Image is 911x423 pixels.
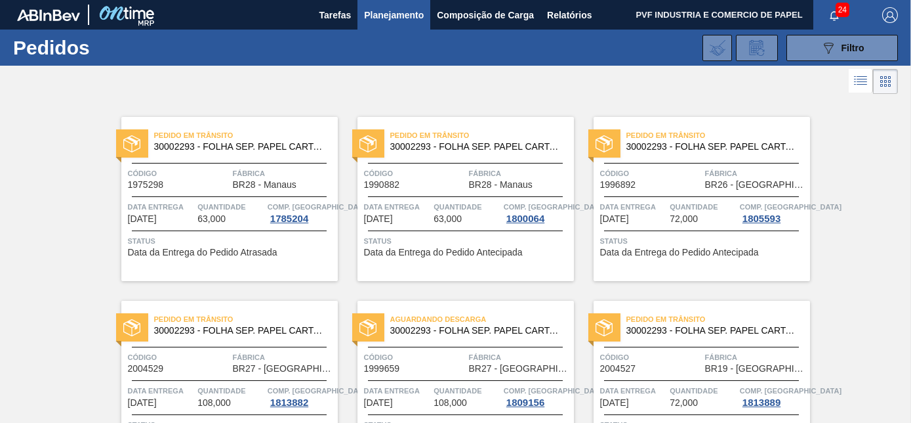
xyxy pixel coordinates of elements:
div: 1785204 [268,213,311,224]
span: Comp. Carga [740,200,841,213]
span: Pedido em Trânsito [626,129,810,142]
span: 2004527 [600,364,636,374]
span: 02/09/2025 [364,398,393,408]
span: 108,000 [197,398,231,408]
span: BR26 - Uberlândia [705,180,807,190]
div: Importar Negociações dos Pedidos [702,35,732,61]
span: Código [364,351,466,364]
a: Comp. [GEOGRAPHIC_DATA]1785204 [268,200,334,224]
span: 1999659 [364,364,400,374]
img: status [596,319,613,336]
span: 1990882 [364,180,400,190]
span: Data da Entrega do Pedido Antecipada [364,248,523,257]
span: BR28 - Manaus [233,180,296,190]
img: Logout [882,7,898,23]
div: Visão em Lista [849,69,873,94]
span: Código [128,351,230,364]
span: Código [128,167,230,180]
span: Quantidade [434,200,500,213]
span: Status [128,234,334,248]
span: Comp. Carga [268,200,369,213]
div: 1805593 [740,213,783,224]
span: Comp. Carga [504,200,605,213]
span: BR27 - Nova Minas [469,364,571,374]
span: Data entrega [128,384,195,397]
span: Data entrega [364,384,431,397]
span: Fábrica [705,351,807,364]
a: Comp. [GEOGRAPHIC_DATA]1800064 [504,200,571,224]
span: Quantidade [197,384,264,397]
span: Data entrega [364,200,431,213]
span: 1996892 [600,180,636,190]
span: Fábrica [469,167,571,180]
span: Data entrega [600,384,667,397]
span: Fábrica [233,351,334,364]
span: Fábrica [233,167,334,180]
span: 2004529 [128,364,164,374]
span: Data da Entrega do Pedido Atrasada [128,248,277,257]
span: 63,000 [197,214,226,224]
span: Pedido em Trânsito [626,313,810,326]
span: BR19 - Nova Rio [705,364,807,374]
span: 29/08/2025 [364,214,393,224]
span: 30002293 - FOLHA SEP. PAPEL CARTAO 1200x1000M 350g [626,326,800,336]
span: 30002293 - FOLHA SEP. PAPEL CARTAO 1200x1000M 350g [154,142,327,152]
img: status [359,135,376,152]
button: Notificações [813,6,855,24]
span: Data da Entrega do Pedido Antecipada [600,248,759,257]
span: Fábrica [469,351,571,364]
span: Fábrica [705,167,807,180]
a: Comp. [GEOGRAPHIC_DATA]1805593 [740,200,807,224]
a: Comp. [GEOGRAPHIC_DATA]1813889 [740,384,807,408]
span: 1975298 [128,180,164,190]
span: Quantidade [670,200,737,213]
span: Comp. Carga [740,384,841,397]
span: Aguardando Descarga [390,313,574,326]
span: 72,000 [670,398,698,408]
span: 30002293 - FOLHA SEP. PAPEL CARTAO 1200x1000M 350g [390,142,563,152]
span: Pedido em Trânsito [154,313,338,326]
span: Planejamento [364,7,424,23]
a: statusPedido em Trânsito30002293 - FOLHA SEP. PAPEL CARTAO 1200x1000M 350gCódigo1975298FábricaBR2... [102,117,338,281]
span: 24 [836,3,849,17]
span: Código [600,167,702,180]
img: status [596,135,613,152]
span: Pedido em Trânsito [390,129,574,142]
span: Tarefas [319,7,351,23]
div: Solicitação de Revisão de Pedidos [736,35,778,61]
h1: Pedidos [13,40,197,55]
span: 01/09/2025 [128,398,157,408]
span: Composição de Carga [437,7,534,23]
span: 01/09/2025 [600,214,629,224]
span: Quantidade [670,384,737,397]
span: Quantidade [197,200,264,213]
img: status [359,319,376,336]
a: statusPedido em Trânsito30002293 - FOLHA SEP. PAPEL CARTAO 1200x1000M 350gCódigo1996892FábricaBR2... [574,117,810,281]
span: 108,000 [434,398,467,408]
div: 1800064 [504,213,547,224]
span: Comp. Carga [268,384,369,397]
span: Filtro [841,43,864,53]
img: TNhmsLtSVTkK8tSr43FrP2fwEKptu5GPRR3wAAAABJRU5ErkJggg== [17,9,80,21]
span: Quantidade [434,384,500,397]
a: Comp. [GEOGRAPHIC_DATA]1813882 [268,384,334,408]
span: 30002293 - FOLHA SEP. PAPEL CARTAO 1200x1000M 350g [626,142,800,152]
span: Comp. Carga [504,384,605,397]
span: 30002293 - FOLHA SEP. PAPEL CARTAO 1200x1000M 350g [154,326,327,336]
span: Relatórios [547,7,592,23]
span: 28/08/2025 [128,214,157,224]
span: Data entrega [600,200,667,213]
div: 1813889 [740,397,783,408]
span: Código [364,167,466,180]
span: Data entrega [128,200,195,213]
a: statusPedido em Trânsito30002293 - FOLHA SEP. PAPEL CARTAO 1200x1000M 350gCódigo1990882FábricaBR2... [338,117,574,281]
div: 1813882 [268,397,311,408]
button: Filtro [786,35,898,61]
span: 30002293 - FOLHA SEP. PAPEL CARTAO 1200x1000M 350g [390,326,563,336]
span: BR27 - Nova Minas [233,364,334,374]
span: Código [600,351,702,364]
span: Pedido em Trânsito [154,129,338,142]
div: Visão em Cards [873,69,898,94]
span: 72,000 [670,214,698,224]
img: status [123,319,140,336]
